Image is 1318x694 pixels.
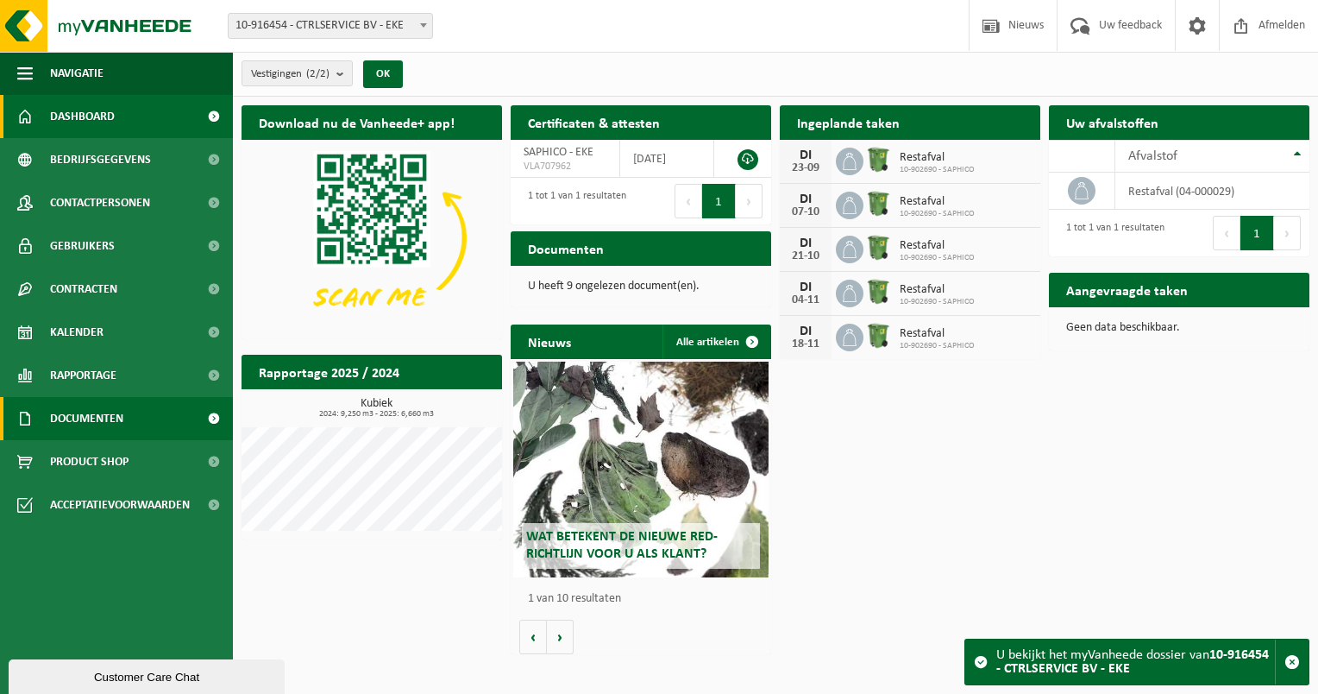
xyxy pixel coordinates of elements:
span: 10-916454 - CTRLSERVICE BV - EKE [228,13,433,39]
button: Next [1274,216,1301,250]
span: VLA707962 [524,160,606,173]
div: 07-10 [788,206,823,218]
span: Documenten [50,397,123,440]
span: Restafval [900,283,975,297]
strong: 10-916454 - CTRLSERVICE BV - EKE [996,648,1269,676]
td: restafval (04-000029) [1115,173,1309,210]
div: DI [788,237,823,250]
span: Wat betekent de nieuwe RED-richtlijn voor u als klant? [526,530,718,560]
button: OK [363,60,403,88]
h2: Nieuws [511,325,588,358]
span: 10-916454 - CTRLSERVICE BV - EKE [229,14,432,38]
span: Afvalstof [1128,149,1177,163]
div: 23-09 [788,162,823,174]
span: Gebruikers [50,224,115,268]
span: Product Shop [50,440,129,483]
button: Vestigingen(2/2) [242,60,353,86]
span: Vestigingen [251,61,329,87]
span: 10-902690 - SAPHICO [900,253,975,263]
button: Volgende [547,620,574,654]
h2: Aangevraagde taken [1049,273,1205,306]
p: Geen data beschikbaar. [1066,322,1292,334]
img: WB-0370-HPE-GN-50 [863,277,893,306]
span: 10-902690 - SAPHICO [900,341,975,351]
span: 10-902690 - SAPHICO [900,297,975,307]
button: Previous [1213,216,1240,250]
span: Contracten [50,268,117,311]
span: Bedrijfsgegevens [50,138,151,181]
p: 1 van 10 resultaten [528,593,763,605]
p: U heeft 9 ongelezen document(en). [528,281,754,293]
button: Next [736,184,763,218]
h2: Rapportage 2025 / 2024 [242,355,417,388]
iframe: chat widget [9,656,288,694]
button: Vorige [519,620,547,654]
a: Bekijk rapportage [373,388,500,423]
h2: Ingeplande taken [780,105,917,139]
img: Download de VHEPlus App [242,140,502,336]
span: Restafval [900,239,975,253]
div: DI [788,325,823,338]
span: Acceptatievoorwaarden [50,483,190,527]
span: Restafval [900,151,975,165]
a: Wat betekent de nieuwe RED-richtlijn voor u als klant? [513,362,769,577]
span: Rapportage [50,354,116,397]
img: WB-0370-HPE-GN-50 [863,233,893,262]
div: DI [788,281,823,294]
img: WB-0370-HPE-GN-50 [863,145,893,174]
div: 21-10 [788,250,823,262]
span: Restafval [900,195,975,209]
count: (2/2) [306,68,329,79]
span: Kalender [50,311,104,354]
div: 1 tot 1 van 1 resultaten [1058,214,1164,252]
h3: Kubiek [250,398,502,419]
button: 1 [702,184,736,218]
span: Dashboard [50,95,115,138]
button: Previous [675,184,702,218]
div: DI [788,148,823,162]
div: 04-11 [788,294,823,306]
span: Restafval [900,327,975,341]
a: Alle artikelen [662,325,769,359]
div: 1 tot 1 van 1 resultaten [519,182,626,220]
div: DI [788,192,823,206]
img: WB-0370-HPE-GN-50 [863,321,893,350]
span: 10-902690 - SAPHICO [900,165,975,175]
span: SAPHICO - EKE [524,146,593,159]
button: 1 [1240,216,1274,250]
span: 10-902690 - SAPHICO [900,209,975,219]
h2: Download nu de Vanheede+ app! [242,105,472,139]
h2: Documenten [511,231,621,265]
img: WB-0370-HPE-GN-50 [863,189,893,218]
div: U bekijkt het myVanheede dossier van [996,640,1275,685]
span: 2024: 9,250 m3 - 2025: 6,660 m3 [250,410,502,419]
div: 18-11 [788,338,823,350]
span: Navigatie [50,52,104,95]
h2: Uw afvalstoffen [1049,105,1176,139]
span: Contactpersonen [50,181,150,224]
td: [DATE] [620,140,713,178]
h2: Certificaten & attesten [511,105,677,139]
